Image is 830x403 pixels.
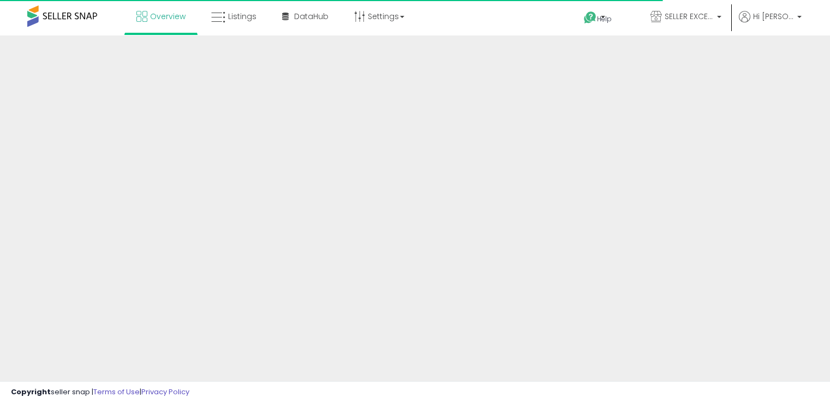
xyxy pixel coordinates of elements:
a: Privacy Policy [141,387,189,397]
span: Overview [150,11,186,22]
strong: Copyright [11,387,51,397]
span: Help [597,14,612,23]
span: DataHub [294,11,329,22]
span: SELLER EXCELLENCE [665,11,714,22]
i: Get Help [583,11,597,25]
span: Hi [PERSON_NAME] [753,11,794,22]
a: Hi [PERSON_NAME] [739,11,802,35]
a: Terms of Use [93,387,140,397]
a: Help [575,3,633,35]
div: seller snap | | [11,387,189,398]
span: Listings [228,11,256,22]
